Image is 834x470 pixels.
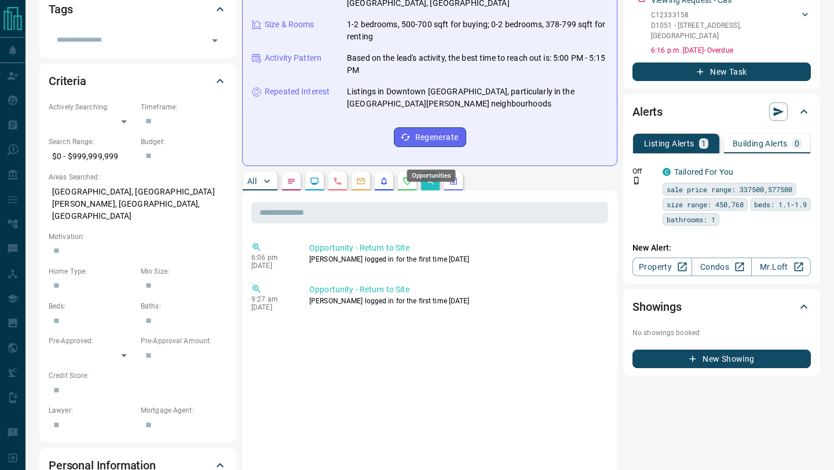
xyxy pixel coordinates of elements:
[309,296,603,306] p: [PERSON_NAME] logged in for the first time [DATE]
[310,177,319,186] svg: Lead Browsing Activity
[632,177,641,185] svg: Push Notification Only
[49,67,227,95] div: Criteria
[287,177,296,186] svg: Notes
[644,139,694,148] p: Listing Alerts
[795,139,799,148] p: 0
[141,405,227,416] p: Mortgage Agent:
[407,170,456,182] div: Opportunities
[651,10,799,20] p: C12333158
[49,102,135,112] p: Actively Searching:
[394,127,466,147] button: Regenerate
[667,183,792,195] span: sale price range: 337500,577500
[49,336,135,346] p: Pre-Approved:
[379,177,389,186] svg: Listing Alerts
[403,177,412,186] svg: Requests
[141,102,227,112] p: Timeframe:
[651,45,811,56] p: 6:16 p.m. [DATE] - Overdue
[49,266,135,277] p: Home Type:
[632,328,811,338] p: No showings booked
[141,336,227,346] p: Pre-Approval Amount:
[651,8,811,43] div: C12333158D1051 - [STREET_ADDRESS],[GEOGRAPHIC_DATA]
[632,63,811,81] button: New Task
[265,52,321,64] p: Activity Pattern
[667,214,715,225] span: bathrooms: 1
[347,52,608,76] p: Based on the lead's activity, the best time to reach out is: 5:00 PM - 5:15 PM
[692,258,751,276] a: Condos
[49,182,227,226] p: [GEOGRAPHIC_DATA], [GEOGRAPHIC_DATA][PERSON_NAME], [GEOGRAPHIC_DATA], [GEOGRAPHIC_DATA]
[333,177,342,186] svg: Calls
[251,254,292,262] p: 6:06 pm
[49,147,135,166] p: $0 - $999,999,999
[309,254,603,265] p: [PERSON_NAME] logged in for the first time [DATE]
[632,350,811,368] button: New Showing
[207,32,223,49] button: Open
[247,177,257,185] p: All
[754,199,807,210] span: beds: 1.1-1.9
[49,370,227,381] p: Credit Score:
[309,242,603,254] p: Opportunity - Return to Site
[751,258,811,276] a: Mr.Loft
[356,177,365,186] svg: Emails
[251,295,292,303] p: 9:27 am
[265,19,314,31] p: Size & Rooms
[49,301,135,311] p: Beds:
[347,86,608,110] p: Listings in Downtown [GEOGRAPHIC_DATA], particularly in the [GEOGRAPHIC_DATA][PERSON_NAME] neighb...
[141,137,227,147] p: Budget:
[632,298,682,316] h2: Showings
[674,167,733,177] a: Tailored For You
[309,284,603,296] p: Opportunity - Return to Site
[632,102,663,121] h2: Alerts
[733,139,788,148] p: Building Alerts
[347,19,608,43] p: 1-2 bedrooms, 500-700 sqft for buying; 0-2 bedrooms, 378-799 sqft for renting
[49,72,86,90] h2: Criteria
[49,232,227,242] p: Motivation:
[667,199,744,210] span: size range: 450,768
[251,262,292,270] p: [DATE]
[632,98,811,126] div: Alerts
[632,258,692,276] a: Property
[49,172,227,182] p: Areas Searched:
[632,166,656,177] p: Off
[49,137,135,147] p: Search Range:
[141,266,227,277] p: Min Size:
[632,242,811,254] p: New Alert:
[49,405,135,416] p: Lawyer:
[651,20,799,41] p: D1051 - [STREET_ADDRESS] , [GEOGRAPHIC_DATA]
[632,293,811,321] div: Showings
[701,139,706,148] p: 1
[251,303,292,311] p: [DATE]
[265,86,330,98] p: Repeated Interest
[663,168,671,176] div: condos.ca
[141,301,227,311] p: Baths:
